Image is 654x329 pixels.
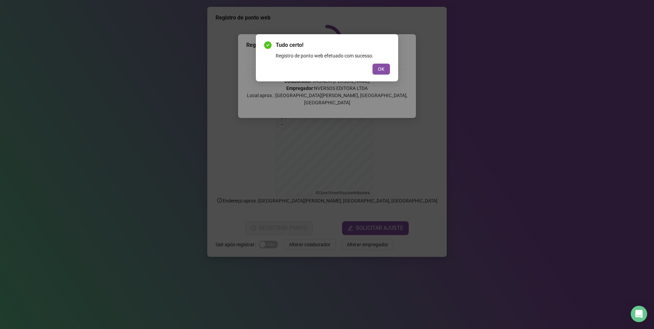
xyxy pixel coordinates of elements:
span: check-circle [264,41,272,49]
div: Open Intercom Messenger [631,306,647,322]
div: Registro de ponto web efetuado com sucesso. [276,52,390,60]
span: Tudo certo! [276,41,390,49]
button: OK [372,64,390,75]
span: OK [378,65,384,73]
